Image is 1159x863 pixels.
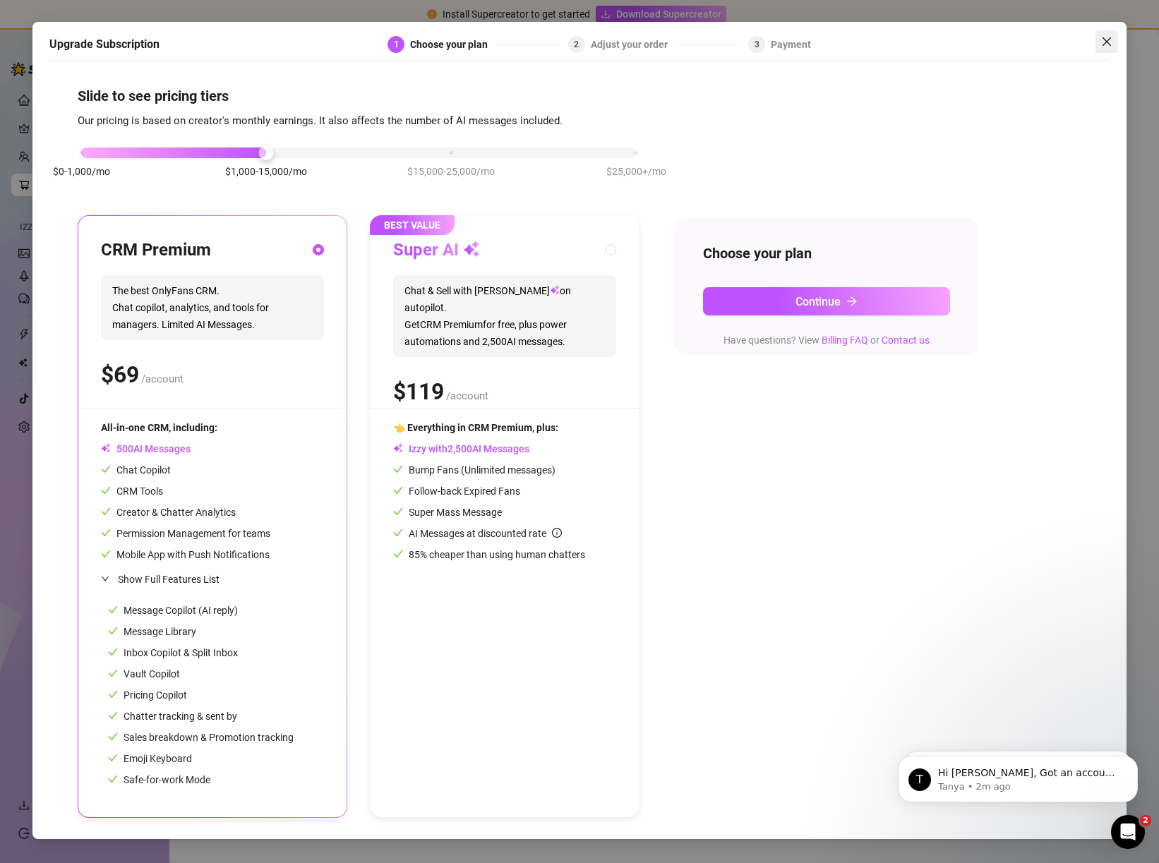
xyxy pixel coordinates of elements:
[591,36,676,53] div: Adjust your order
[703,287,950,315] button: Continuearrow-right
[101,361,139,388] span: $
[394,40,399,49] span: 1
[101,528,270,539] span: Permission Management for teams
[108,605,238,616] span: Message Copilot (AI reply)
[108,647,238,658] span: Inbox Copilot & Split Inbox
[393,549,403,559] span: check
[703,243,950,263] h4: Choose your plan
[446,390,488,402] span: /account
[108,774,210,785] span: Safe-for-work Mode
[101,507,236,518] span: Creator & Chatter Analytics
[108,753,192,764] span: Emoji Keyboard
[574,40,579,49] span: 2
[108,647,118,657] span: check
[1111,815,1145,849] iframe: Intercom live chat
[606,164,666,179] span: $25,000+/mo
[53,164,110,179] span: $0-1,000/mo
[225,164,307,179] span: $1,000-15,000/mo
[552,528,562,538] span: info-circle
[108,732,118,742] span: check
[393,528,403,538] span: check
[882,334,930,346] a: Contact us
[370,215,455,235] span: BEST VALUE
[407,164,495,179] span: $15,000-25,000/mo
[101,485,111,495] span: check
[393,443,529,454] span: Izzy with AI Messages
[101,507,111,517] span: check
[108,668,180,680] span: Vault Copilot
[393,464,403,474] span: check
[101,239,211,261] h3: CRM Premium
[393,507,403,517] span: check
[755,40,759,49] span: 3
[108,626,196,637] span: Message Library
[393,239,480,261] h3: Super AI
[78,114,563,127] span: Our pricing is based on creator's monthly earnings. It also affects the number of AI messages inc...
[101,549,111,559] span: check
[393,549,585,560] span: 85% cheaper than using human chatters
[108,774,118,784] span: check
[393,507,502,518] span: Super Mass Message
[108,626,118,636] span: check
[141,373,184,385] span: /account
[101,485,163,497] span: CRM Tools
[822,334,868,346] a: Billing FAQ
[101,464,171,476] span: Chat Copilot
[771,36,811,53] div: Payment
[1095,36,1118,47] span: Close
[410,36,496,53] div: Choose your plan
[393,485,403,495] span: check
[877,726,1159,825] iframe: Intercom notifications message
[108,753,118,763] span: check
[108,689,187,701] span: Pricing Copilot
[101,549,270,560] span: Mobile App with Push Notifications
[1140,815,1151,826] span: 2
[795,295,841,308] span: Continue
[108,711,237,722] span: Chatter tracking & sent by
[108,689,118,699] span: check
[101,574,109,583] span: expanded
[101,528,111,538] span: check
[393,275,616,357] span: Chat & Sell with [PERSON_NAME] on autopilot. Get CRM Premium for free, plus power automations and...
[393,485,520,497] span: Follow-back Expired Fans
[393,464,556,476] span: Bump Fans (Unlimited messages)
[108,668,118,678] span: check
[101,422,217,433] span: All-in-one CRM, including:
[49,36,160,53] h5: Upgrade Subscription
[723,334,930,346] span: Have questions? View or
[118,574,220,585] span: Show Full Features List
[101,443,191,454] span: AI Messages
[108,605,118,615] span: check
[1101,36,1112,47] span: close
[101,275,324,340] span: The best OnlyFans CRM. Chat copilot, analytics, and tools for managers. Limited AI Messages.
[1095,30,1118,53] button: Close
[101,464,111,474] span: check
[393,378,444,405] span: $
[409,528,562,539] span: AI Messages at discounted rate
[108,732,294,743] span: Sales breakdown & Promotion tracking
[846,296,858,307] span: arrow-right
[393,422,558,433] span: 👈 Everything in CRM Premium, plus:
[101,562,324,596] div: Show Full Features List
[108,711,118,720] span: check
[78,86,1081,106] h4: Slide to see pricing tiers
